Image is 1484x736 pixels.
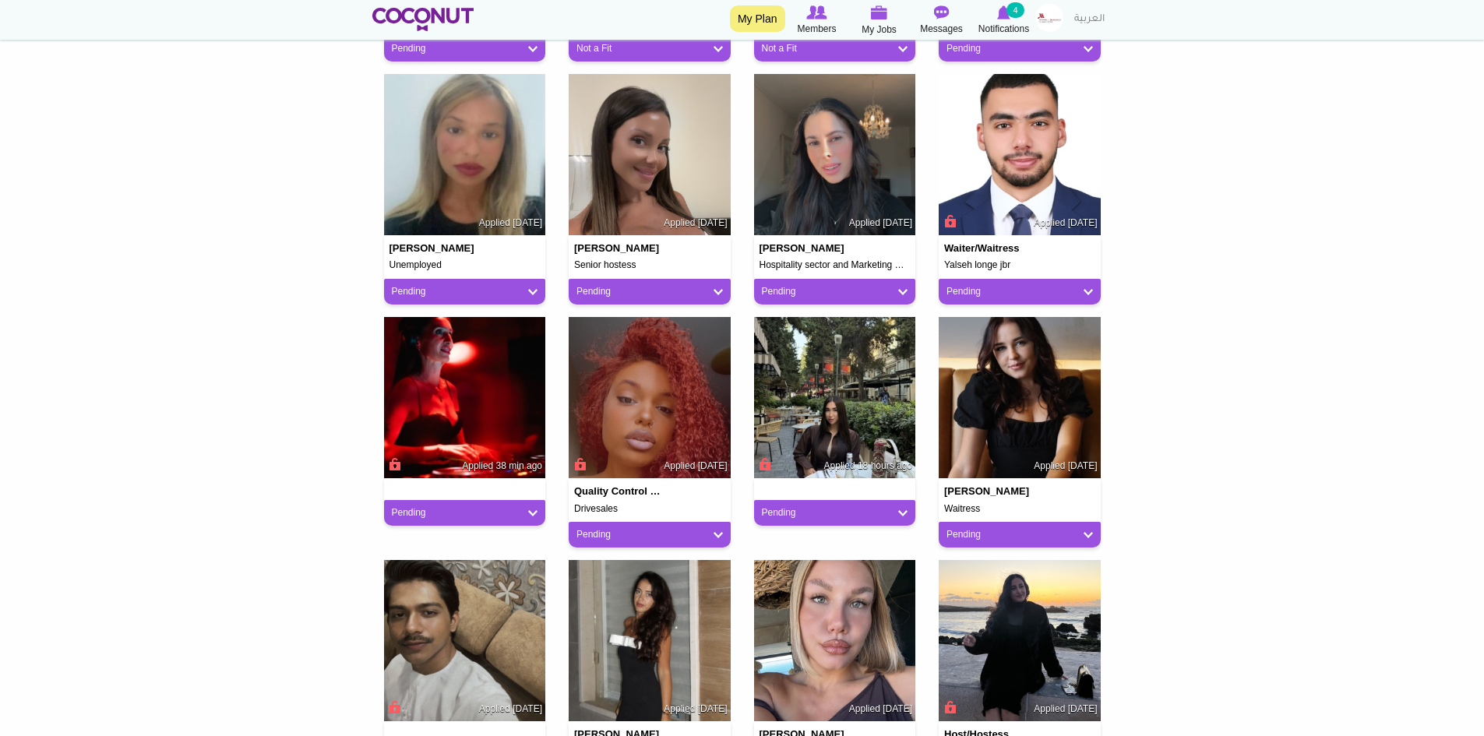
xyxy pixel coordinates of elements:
[576,285,723,298] a: Pending
[387,699,401,715] span: Connect to Unlock the Profile
[942,213,956,229] span: Connect to Unlock the Profile
[786,4,848,37] a: Browse Members Members
[946,42,1093,55] a: Pending
[939,74,1101,236] img: Younes Mdiha's picture
[574,504,725,514] h5: Drivesales
[973,4,1035,37] a: Notifications Notifications 4
[574,243,664,254] h4: [PERSON_NAME]
[574,486,664,497] h4: Quality Control Officer / Customer Service
[760,243,850,254] h4: [PERSON_NAME]
[754,560,916,722] img: Constantina Fyta's picture
[1066,4,1112,35] a: العربية
[384,560,546,722] img: Rehman Patel's picture
[797,21,836,37] span: Members
[946,528,1093,541] a: Pending
[1006,2,1024,18] small: 4
[757,456,771,472] span: Connect to Unlock the Profile
[754,317,916,479] img: Мафтуна Тажиханова's picture
[848,4,911,37] a: My Jobs My Jobs
[569,317,731,479] img: Niniola Stepanovic's picture
[942,699,956,715] span: Connect to Unlock the Profile
[934,5,950,19] img: Messages
[944,486,1035,497] h4: [PERSON_NAME]
[911,4,973,37] a: Messages Messages
[384,317,546,479] img: Luna Fable's picture
[978,21,1029,37] span: Notifications
[862,22,897,37] span: My Jobs
[569,560,731,722] img: Lena Darwich's picture
[372,8,474,31] img: Home
[754,74,916,236] img: Marwa Yakzan's picture
[572,456,586,472] span: Connect to Unlock the Profile
[997,5,1010,19] img: Notifications
[946,285,1093,298] a: Pending
[392,42,538,55] a: Pending
[871,5,888,19] img: My Jobs
[944,504,1095,514] h5: Waitress
[944,243,1035,254] h4: Waiter/Waitress
[390,260,541,270] h5: Unemployed
[574,260,725,270] h5: Senior hostess
[569,74,731,236] img: Konstantina Samara's picture
[392,285,538,298] a: Pending
[762,42,908,55] a: Not a Fit
[387,456,401,472] span: Connect to Unlock the Profile
[762,285,908,298] a: Pending
[939,560,1101,722] img: mana labihi's picture
[392,506,538,519] a: Pending
[576,42,723,55] a: Not a Fit
[806,5,827,19] img: Browse Members
[944,260,1095,270] h5: Yalseh longe jbr
[760,260,911,270] h5: Hospitality sector and Marketing Support
[730,5,785,32] a: My Plan
[762,506,908,519] a: Pending
[939,317,1101,479] img: Yolandie Buchling's picture
[384,74,546,236] img: Karima Saasougui's picture
[390,243,480,254] h4: [PERSON_NAME]
[920,21,963,37] span: Messages
[576,528,723,541] a: Pending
